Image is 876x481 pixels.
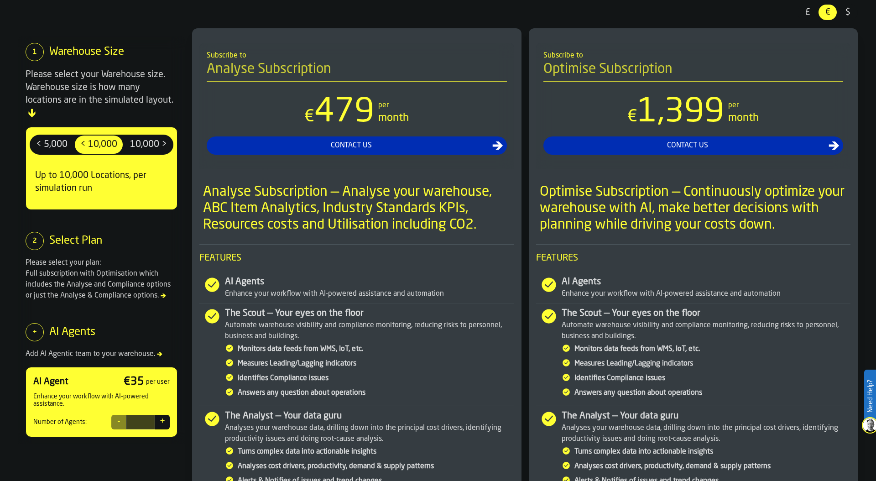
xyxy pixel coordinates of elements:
[146,378,170,386] div: per user
[627,108,637,126] span: €
[574,373,851,384] div: Identifies Compliance issues
[314,96,375,129] span: 479
[26,257,177,301] div: Please select your plan: Full subscription with Optimisation which includes the Analyse and Compl...
[124,135,173,155] label: button-switch-multi-10,000 >
[26,232,44,250] div: 2
[32,137,71,152] span: < 5,000
[865,371,875,422] label: Need Help?
[238,344,514,355] div: Monitors data feeds from WMS, IoT, etc.
[26,68,177,120] div: Please select your Warehouse size. Warehouse size is how many locations are in the simulated layout.
[543,50,844,61] div: Subscribe to
[574,387,851,398] div: Answers any question about operations
[838,4,858,21] label: button-switch-multi-$
[125,136,172,154] div: thumb
[30,135,74,155] label: button-switch-multi-< 5,000
[126,137,171,152] span: 10,000 >
[74,135,124,155] label: button-switch-multi-< 10,000
[31,136,73,154] div: thumb
[820,6,835,18] span: €
[798,5,817,20] div: thumb
[840,6,855,18] span: $
[225,423,514,444] div: Analyses your warehouse data, drilling down into the principal cost drivers, identifying producti...
[207,61,507,82] h4: Analyse Subscription
[210,140,492,151] div: Contact Us
[203,184,514,233] div: Analyse Subscription — Analyse your warehouse, ABC Item Analytics, Industry Standards KPIs, Resou...
[225,320,514,342] div: Automate warehouse visibility and compliance monitoring, reducing risks to personnel, business an...
[562,307,851,320] div: The Scout — Your eyes on the floor
[238,358,514,369] div: Measures Leading/Lagging indicators
[49,45,124,59] div: Warehouse Size
[26,349,177,360] div: Add AI Agentic team to your warehouse.
[562,423,851,444] div: Analyses your warehouse data, drilling down into the principal cost drivers, identifying producti...
[728,100,739,111] div: per
[124,375,144,389] div: € 35
[238,387,514,398] div: Answers any question about operations
[562,276,851,288] div: AI Agents
[818,4,838,21] label: button-switch-multi-€
[30,162,173,202] div: Up to 10,000 Locations, per simulation run
[26,323,44,341] div: +
[574,358,851,369] div: Measures Leading/Lagging indicators
[207,50,507,61] div: Subscribe to
[238,446,514,457] div: Turns complex data into actionable insights
[26,43,44,61] div: 1
[798,4,818,21] label: button-switch-multi-£
[238,373,514,384] div: Identifies Compliance issues
[199,252,514,265] span: Features
[225,410,514,423] div: The Analyst — Your data guru
[33,393,170,408] div: Enhance your workflow with AI-powered assistance.
[800,6,815,18] span: £
[574,461,851,472] div: Analyses cost drivers, productivity, demand & supply patterns
[839,5,857,20] div: thumb
[562,410,851,423] div: The Analyst — Your data guru
[543,61,844,82] h4: Optimise Subscription
[225,276,514,288] div: AI Agents
[637,96,725,129] span: 1,399
[536,252,851,265] span: Features
[33,376,68,388] div: AI Agent
[540,184,851,233] div: Optimise Subscription — Continuously optimize your warehouse with AI, make better decisions with ...
[225,288,514,299] div: Enhance your workflow with AI-powered assistance and automation
[574,344,851,355] div: Monitors data feeds from WMS, IoT, etc.
[49,234,102,248] div: Select Plan
[155,415,170,429] button: +
[819,5,837,20] div: thumb
[75,136,123,154] div: thumb
[33,418,87,426] div: Number of Agents:
[378,111,409,125] div: month
[238,461,514,472] div: Analyses cost drivers, productivity, demand & supply patterns
[378,100,389,111] div: per
[77,137,121,152] span: < 10,000
[728,111,759,125] div: month
[207,136,507,155] button: button-Contact Us
[543,136,844,155] button: button-Contact Us
[547,140,829,151] div: Contact Us
[562,288,851,299] div: Enhance your workflow with AI-powered assistance and automation
[574,446,851,457] div: Turns complex data into actionable insights
[49,325,95,340] div: AI Agents
[111,415,126,429] button: -
[225,307,514,320] div: The Scout — Your eyes on the floor
[562,320,851,342] div: Automate warehouse visibility and compliance monitoring, reducing risks to personnel, business an...
[304,108,314,126] span: €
